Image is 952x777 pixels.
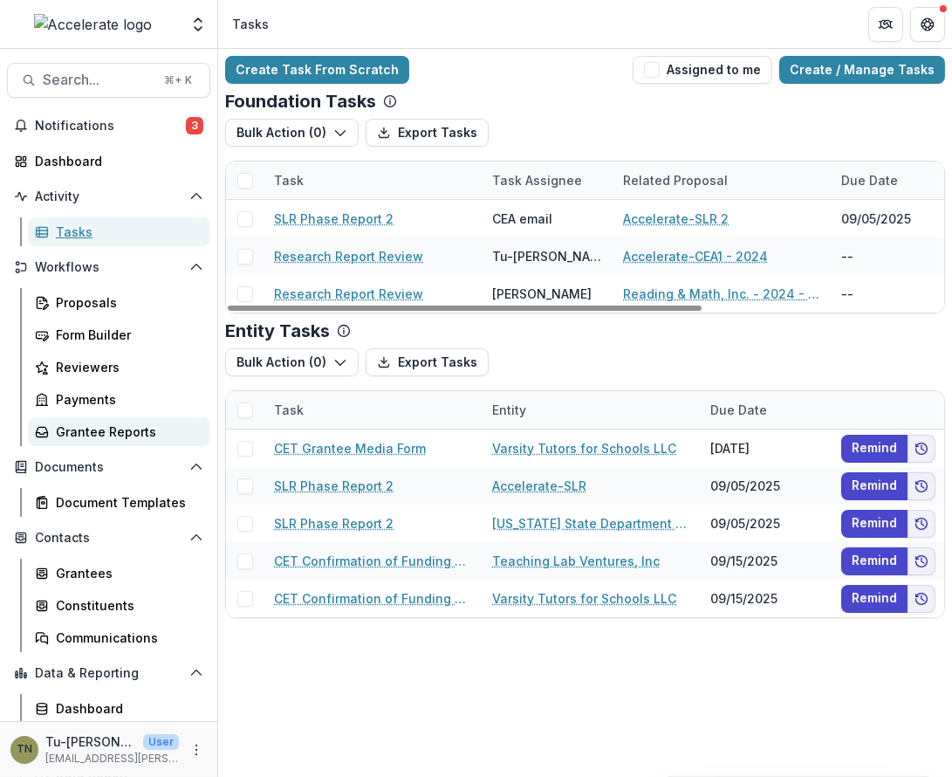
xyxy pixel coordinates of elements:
[274,477,394,495] a: SLR Phase Report 2
[482,162,613,199] div: Task Assignee
[35,152,196,170] div: Dashboard
[366,348,489,376] button: Export Tasks
[274,514,394,533] a: SLR Phase Report 2
[28,217,210,246] a: Tasks
[492,589,676,608] a: Varsity Tutors for Schools LLC
[232,15,269,33] div: Tasks
[700,401,777,419] div: Due Date
[225,320,330,341] p: Entity Tasks
[43,72,154,88] span: Search...
[274,247,423,265] a: Research Report Review
[7,147,210,175] a: Dashboard
[623,285,820,303] a: Reading & Math, Inc. - 2024 - Call to Effective Action - 1
[274,589,471,608] a: CET Confirmation of Funding Level
[56,326,196,344] div: Form Builder
[623,210,729,228] a: Accelerate-SLR 2
[28,385,210,414] a: Payments
[831,171,908,189] div: Due Date
[910,7,945,42] button: Get Help
[7,112,210,140] button: Notifications3
[225,119,359,147] button: Bulk Action (0)
[7,659,210,687] button: Open Data & Reporting
[56,493,196,512] div: Document Templates
[45,732,136,751] p: Tu-[PERSON_NAME]
[56,423,196,441] div: Grantee Reports
[264,162,482,199] div: Task
[700,580,831,617] div: 09/15/2025
[28,591,210,620] a: Constituents
[56,629,196,647] div: Communications
[186,7,210,42] button: Open entity switcher
[35,460,182,475] span: Documents
[492,210,552,228] div: CEA email
[841,472,907,500] button: Remind
[161,71,195,90] div: ⌘ + K
[613,162,831,199] div: Related Proposal
[28,623,210,652] a: Communications
[56,390,196,409] div: Payments
[28,488,210,517] a: Document Templates
[35,531,182,546] span: Contacts
[841,435,907,463] button: Remind
[366,119,489,147] button: Export Tasks
[907,472,935,500] button: Add to friends
[7,524,210,552] button: Open Contacts
[56,358,196,376] div: Reviewers
[868,7,903,42] button: Partners
[264,391,482,429] div: Task
[841,510,907,538] button: Remind
[35,260,182,275] span: Workflows
[700,542,831,580] div: 09/15/2025
[492,285,592,303] div: [PERSON_NAME]
[907,547,935,575] button: Add to friends
[907,510,935,538] button: Add to friends
[17,744,32,755] div: Tu-Quyen Nguyen
[274,552,471,570] a: CET Confirmation of Funding Level
[225,348,359,376] button: Bulk Action (0)
[264,401,314,419] div: Task
[482,401,537,419] div: Entity
[482,391,700,429] div: Entity
[28,417,210,446] a: Grantee Reports
[274,285,423,303] a: Research Report Review
[28,353,210,382] a: Reviewers
[907,435,935,463] button: Add to friends
[841,547,907,575] button: Remind
[492,247,602,265] div: Tu-[PERSON_NAME]
[492,552,660,570] a: Teaching Lab Ventures, Inc
[56,699,196,718] div: Dashboard
[633,56,772,84] button: Assigned to me
[28,288,210,317] a: Proposals
[225,91,376,112] p: Foundation Tasks
[274,210,394,228] a: SLR Phase Report 2
[225,56,409,84] a: Create Task From Scratch
[7,453,210,481] button: Open Documents
[492,514,689,533] a: [US_STATE] State Department of Education
[779,56,945,84] a: Create / Manage Tasks
[45,751,179,767] p: [EMAIL_ADDRESS][PERSON_NAME][DOMAIN_NAME]
[35,119,186,134] span: Notifications
[35,666,182,681] span: Data & Reporting
[700,467,831,505] div: 09/05/2025
[186,117,203,134] span: 3
[28,559,210,588] a: Grantees
[700,505,831,542] div: 09/05/2025
[700,391,831,429] div: Due Date
[7,253,210,281] button: Open Workflows
[35,189,182,204] span: Activity
[613,171,738,189] div: Related Proposal
[56,596,196,615] div: Constituents
[700,430,831,467] div: [DATE]
[841,585,907,613] button: Remind
[186,739,207,760] button: More
[28,694,210,723] a: Dashboard
[143,734,179,750] p: User
[56,564,196,582] div: Grantees
[7,182,210,210] button: Open Activity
